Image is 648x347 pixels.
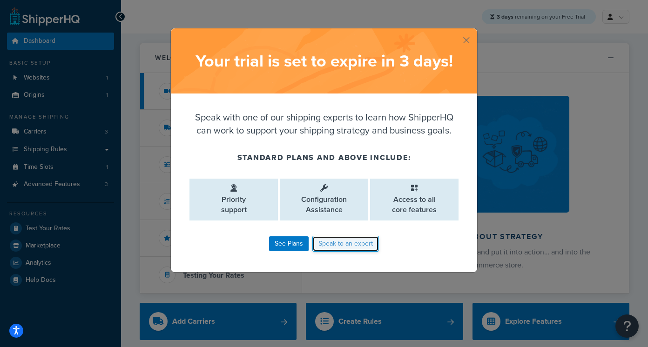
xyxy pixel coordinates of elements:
p: Speak with one of our shipping experts to learn how ShipperHQ can work to support your shipping s... [189,111,459,137]
a: See Plans [269,236,309,251]
li: Configuration Assistance [280,179,368,220]
li: Priority support [189,179,278,220]
a: Speak to an expert [312,236,379,252]
h4: Standard plans and above include: [189,152,459,163]
h2: Your trial is set to expire in 3 days ! [180,52,468,70]
li: Access to all core features [370,179,459,220]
